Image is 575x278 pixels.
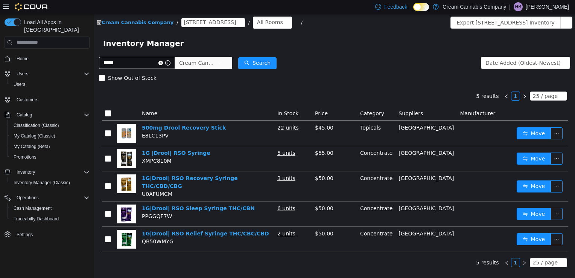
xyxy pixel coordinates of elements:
button: Customers [2,94,93,105]
a: 1G|Drool| RSO Relief Syringe THC/CBC/CBD [48,217,175,223]
div: 25 / page [439,78,464,86]
span: Operations [17,195,39,201]
button: Operations [2,192,93,203]
span: E8LC13PV [48,119,75,125]
span: [GEOGRAPHIC_DATA] [304,161,360,167]
span: Classification (Classic) [11,121,90,130]
img: 1G|Drool| RSO Recovery Syringe THC/CBD/CBG hero shot [23,160,42,179]
i: icon: left [410,80,415,85]
span: In Stock [183,96,204,102]
span: [GEOGRAPHIC_DATA] [304,191,360,197]
button: Traceabilty Dashboard [8,214,93,224]
p: Cream Cannabis Company [443,2,506,11]
span: Users [11,80,90,89]
img: 1G|Drool| RSO Sleep Syringe THC/CBN hero shot [23,191,42,209]
span: Catalog [14,110,90,119]
span: Inventory [14,168,90,177]
button: Users [14,69,31,78]
a: Users [11,80,28,89]
span: Customers [14,95,90,104]
i: icon: info-circle [71,46,76,52]
span: $50.00 [221,161,239,167]
a: My Catalog (Classic) [11,131,58,141]
span: U0AFUMCM [48,177,78,183]
button: Promotions [8,152,93,162]
span: [GEOGRAPHIC_DATA] [304,136,360,142]
td: Topicals [263,107,301,132]
span: Inventory Manager (Classic) [14,180,70,186]
i: icon: shop [3,6,8,11]
span: My Catalog (Beta) [11,142,90,151]
a: 1 [417,78,426,86]
span: HB [515,2,522,11]
img: 500mg Drool Recovery Stick hero shot [23,110,42,129]
button: My Catalog (Beta) [8,141,93,152]
img: 1G|Drool| RSO Relief Syringe THC/CBC/CBD hero shot [23,216,42,235]
span: Price [221,96,234,102]
a: Customers [14,95,41,104]
span: Category [266,96,290,102]
u: 3 units [183,161,201,167]
span: Name [48,96,63,102]
button: Users [8,79,93,90]
a: My Catalog (Beta) [11,142,53,151]
li: 1 [417,78,426,87]
img: Cova [15,3,49,11]
span: QB50WMYG [48,225,79,231]
a: Cash Management [11,204,55,213]
a: 1 [417,244,426,253]
span: PPGGQF7W [48,199,78,205]
span: Load All Apps in [GEOGRAPHIC_DATA] [21,18,90,34]
button: Catalog [2,110,93,120]
button: Operations [14,193,42,202]
a: Settings [14,230,36,239]
span: / [82,6,84,11]
button: Inventory [2,167,93,177]
span: Show Out of Stock [11,61,65,67]
button: icon: swapMove [423,113,457,125]
span: Catalog [17,112,32,118]
span: Cash Management [14,205,52,211]
span: Inventory [17,169,35,175]
span: Settings [14,229,90,239]
li: Next Page [426,78,435,87]
i: icon: right [428,80,433,85]
button: Inventory Manager (Classic) [8,177,93,188]
span: 4205 Highway 80 East [90,4,142,12]
span: Cream Cannabis Company [85,43,123,55]
span: $55.00 [221,136,239,142]
i: icon: close-circle [64,47,69,51]
i: icon: down [467,47,472,52]
button: Export [STREET_ADDRESS] Inventory [356,3,466,15]
span: My Catalog (Beta) [14,144,50,150]
u: 6 units [183,191,201,197]
span: Home [14,54,90,63]
button: icon: ellipsis [456,166,469,179]
p: | [509,2,511,11]
a: Home [14,54,32,63]
i: icon: left [410,247,415,251]
span: Classification (Classic) [14,122,59,128]
a: 1G|Drool| RSO Recovery Syringe THC/CBD/CBG [48,161,144,175]
span: $50.00 [221,217,239,223]
button: icon: ellipsis [456,219,469,231]
i: icon: down [465,246,470,252]
a: icon: shopCream Cannabis Company [3,6,79,11]
button: icon: swapMove [423,139,457,151]
span: / [154,6,155,11]
button: icon: searchSearch [144,43,183,55]
a: Promotions [11,153,40,162]
span: Promotions [11,153,90,162]
button: Inventory [14,168,38,177]
button: Classification (Classic) [8,120,93,131]
td: Concentrate [263,213,301,238]
span: Customers [17,97,38,103]
u: 2 units [183,217,201,223]
span: Promotions [14,154,37,160]
a: 500mg Drool Recovery Stick [48,111,132,117]
a: Classification (Classic) [11,121,62,130]
input: Dark Mode [413,3,429,11]
span: XMPC810M [48,144,78,150]
button: Home [2,53,93,64]
button: My Catalog (Classic) [8,131,93,141]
